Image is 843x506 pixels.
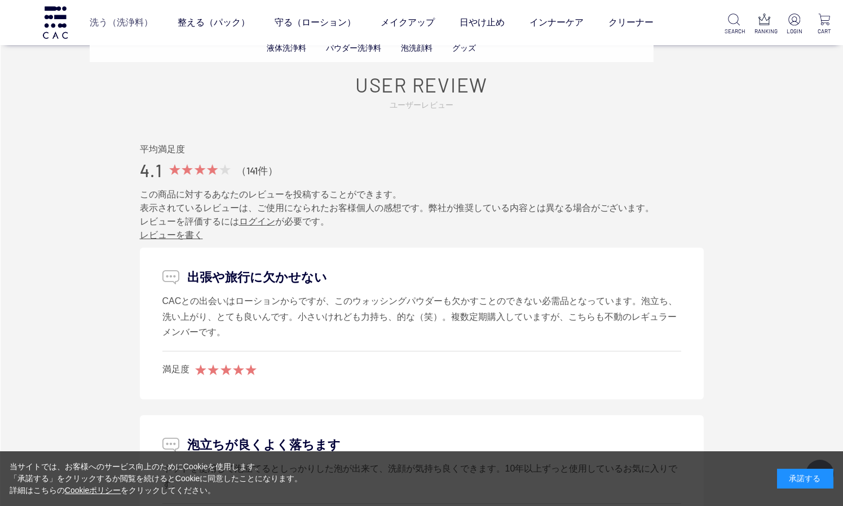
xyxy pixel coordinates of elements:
[784,27,804,36] p: LOGIN
[401,43,432,52] a: 泡洗顔料
[140,230,203,240] a: レビューを書く
[529,7,584,38] a: インナーケア
[148,73,695,111] a: USER REVIEWユーザーレビュー
[784,14,804,36] a: LOGIN
[326,43,381,52] a: パウダー洗浄料
[178,7,250,38] a: 整える（パック）
[140,188,704,215] p: この商品に対するあなたのレビューを投稿することができます。 表示されているレビューは、ご使用になられたお客様個人の感想です。弊社が推奨している内容とは異なる場合がございます。
[381,7,435,38] a: メイクアップ
[460,7,505,38] a: 日やけ止め
[140,160,163,182] span: 4.1
[815,14,834,36] a: CART
[90,7,153,38] a: 洗う（洗浄料）
[162,293,681,340] div: CACとの出会いはローションからですが、このウォッシングパウダーも欠かすことのできない必需品となっています。泡立ち、洗い上がり、とても良いんです。小さいけれども力持ち、的な（笑）。複数定期購入し...
[754,27,774,36] p: RANKING
[267,43,306,52] a: 液体洗浄料
[815,27,834,36] p: CART
[452,43,476,52] a: グッズ
[777,469,833,489] div: 承諾する
[10,461,303,496] div: 当サイトでは、お客様へのサービス向上のためにCookieを使用します。 「承諾する」をクリックするか閲覧を続けるとCookieに同意したことになります。 詳細はこちらの をクリックしてください。
[608,7,654,38] a: クリーナー
[725,14,744,36] a: SEARCH
[275,7,356,38] a: 守る（ローション）
[236,164,278,178] div: （141件）
[162,268,681,287] p: 出張や旅行に欠かせない
[65,486,121,495] a: Cookieポリシー
[162,435,681,454] p: 泡立ちが良くよく落ちます
[754,14,774,36] a: RANKING
[41,6,69,38] img: logo
[148,100,695,111] span: ユーザーレビュー
[162,363,189,376] div: 満足度
[239,217,275,226] a: ログイン
[140,215,704,228] p: レビューを評価するには が必要です。
[725,27,744,36] p: SEARCH
[140,143,704,155] div: 平均満足度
